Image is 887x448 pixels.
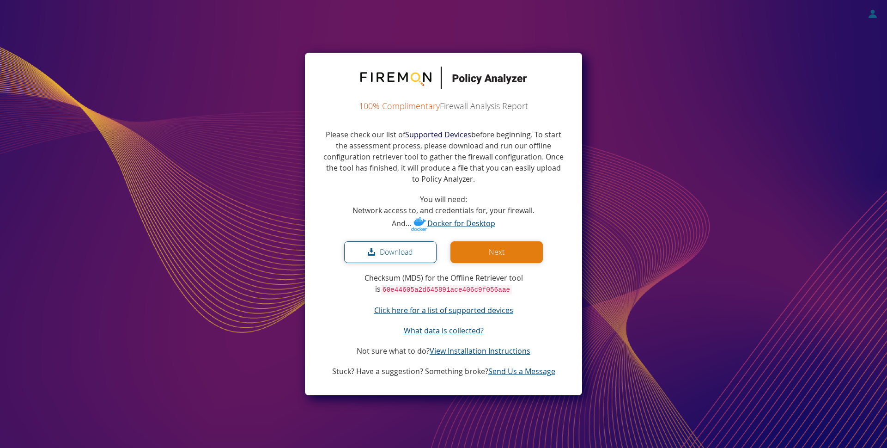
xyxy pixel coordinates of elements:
a: Docker for Desktop [411,218,495,228]
a: Supported Devices [405,129,471,140]
button: Download [344,241,437,263]
a: Send Us a Message [488,366,555,376]
span: 100% Complimentary [359,100,440,111]
p: Please check our list of before beginning. To start the assessment process, please download and r... [323,129,564,184]
p: You will need: Network access to, and credentials for, your firewall. And... [352,194,535,232]
a: What data is collected? [404,325,484,336]
a: Click here for a list of supported devices [374,305,513,315]
h2: Firewall Analysis Report [323,102,564,111]
img: Docker [411,216,427,232]
button: Next [450,241,543,263]
p: Checksum (MD5) for the Offline Retriever tool is [323,272,564,295]
code: 60e44605a2d645891ace406c9f056aae [381,285,512,295]
p: Not sure what to do? [357,345,530,356]
p: Stuck? Have a suggestion? Something broke? [332,366,555,377]
img: FireMon [360,67,527,89]
a: View Installation Instructions [430,346,530,356]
